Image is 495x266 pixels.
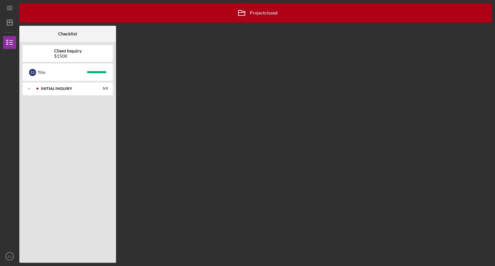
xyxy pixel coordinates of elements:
[234,5,277,21] div: Project closed
[3,250,16,263] button: CJ
[58,31,77,36] b: Checklist
[29,69,36,76] div: C J
[38,67,87,78] div: You
[54,53,82,59] div: $150K
[54,48,82,53] b: Client Inquiry
[8,255,12,258] text: CJ
[41,87,92,90] div: Initial Inquiry
[96,87,108,90] div: 5 / 5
